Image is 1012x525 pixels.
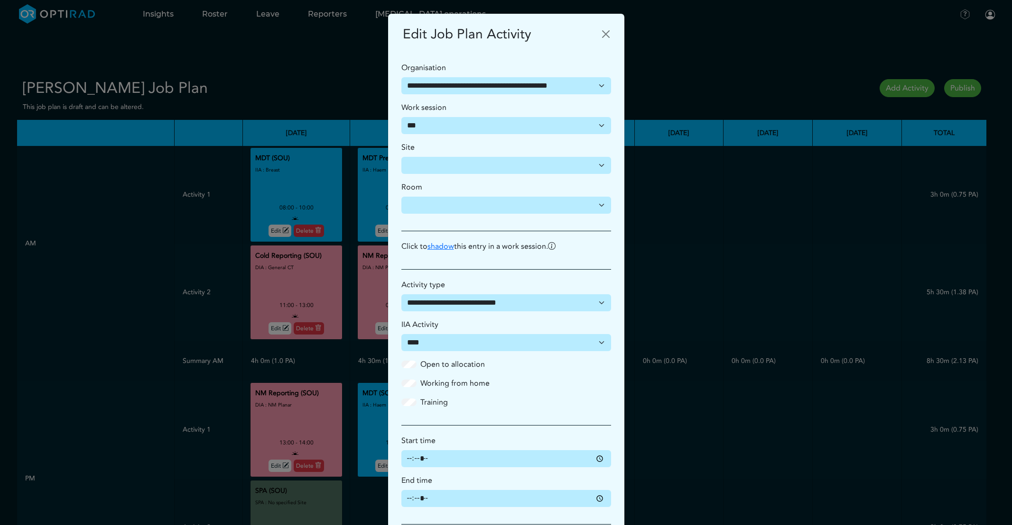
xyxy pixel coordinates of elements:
h5: Edit Job Plan Activity [403,24,531,44]
label: Activity type [401,279,445,290]
label: Start time [401,435,436,446]
label: Organisation [401,62,446,73]
label: Open to allocation [420,359,485,370]
label: IIA Activity [401,319,438,330]
label: End time [401,475,432,486]
label: Room [401,181,422,193]
label: Training [420,397,448,408]
label: Work session [401,102,446,113]
button: Close [598,27,613,42]
label: Site [401,142,415,153]
a: shadow [427,241,454,252]
i: To shadow the entry is to show a duplicate in another work session. [548,241,556,252]
label: Working from home [420,378,490,389]
p: Click to this entry in a work session. [396,241,617,252]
